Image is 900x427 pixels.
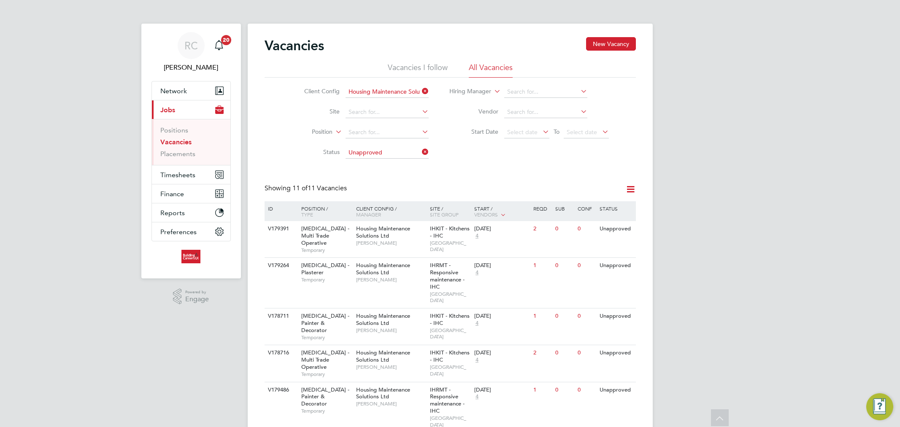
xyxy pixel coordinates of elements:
a: 20 [211,32,227,59]
div: 0 [576,258,597,273]
span: [PERSON_NAME] [356,327,426,334]
div: [DATE] [474,349,529,357]
span: Vendors [474,211,498,218]
label: Start Date [450,128,498,135]
div: 1 [531,308,553,324]
input: Search for... [504,86,587,98]
input: Search for... [346,86,429,98]
span: Timesheets [160,171,195,179]
span: IHKIT - Kitchens - IHC [430,312,470,327]
span: 4 [474,320,480,327]
div: 0 [553,221,575,237]
span: Temporary [301,408,352,414]
span: Temporary [301,371,352,378]
span: Jobs [160,106,175,114]
span: IHRMT - Responsive maintenance - IHC [430,386,465,415]
label: Hiring Manager [443,87,491,96]
h2: Vacancies [265,37,324,54]
span: [GEOGRAPHIC_DATA] [430,291,470,304]
div: V178716 [266,345,295,361]
input: Search for... [504,106,587,118]
span: [GEOGRAPHIC_DATA] [430,364,470,377]
div: 2 [531,221,553,237]
input: Select one [346,147,429,159]
div: 0 [576,221,597,237]
span: 4 [474,357,480,364]
span: Select date [507,128,538,136]
span: Housing Maintenance Solutions Ltd [356,386,410,400]
label: Status [291,148,340,156]
div: [DATE] [474,313,529,320]
div: 0 [576,345,597,361]
label: Site [291,108,340,115]
span: Powered by [185,289,209,296]
div: Reqd [531,201,553,216]
a: Vacancies [160,138,192,146]
div: Position / [295,201,354,222]
span: Housing Maintenance Solutions Ltd [356,262,410,276]
span: [PERSON_NAME] [356,240,426,246]
div: Unapproved [597,382,634,398]
div: 0 [576,308,597,324]
div: 0 [576,382,597,398]
div: 2 [531,345,553,361]
a: Go to home page [151,250,231,263]
span: 20 [221,35,231,45]
span: RC [184,40,198,51]
input: Search for... [346,106,429,118]
span: 4 [474,269,480,276]
a: Placements [160,150,195,158]
a: Positions [160,126,188,134]
div: 0 [553,345,575,361]
div: 1 [531,258,553,273]
span: [MEDICAL_DATA] - Painter & Decorator [301,386,349,408]
button: Jobs [152,100,230,119]
button: New Vacancy [586,37,636,51]
span: IHKIT - Kitchens - IHC [430,349,470,363]
label: Position [284,128,332,136]
div: V179264 [266,258,295,273]
span: [PERSON_NAME] [356,276,426,283]
div: 1 [531,382,553,398]
span: [MEDICAL_DATA] - Multi Trade Operative [301,225,349,246]
span: [MEDICAL_DATA] - Multi Trade Operative [301,349,349,370]
div: Jobs [152,119,230,165]
li: All Vacancies [469,62,513,78]
span: Housing Maintenance Solutions Ltd [356,312,410,327]
span: Manager [356,211,381,218]
button: Engage Resource Center [866,393,893,420]
div: Status [597,201,634,216]
div: Unapproved [597,308,634,324]
span: IHRMT - Responsive maintenance - IHC [430,262,465,290]
button: Reports [152,203,230,222]
a: Powered byEngage [173,289,209,305]
input: Search for... [346,127,429,138]
div: ID [266,201,295,216]
div: 0 [553,308,575,324]
span: Housing Maintenance Solutions Ltd [356,225,410,239]
div: V179391 [266,221,295,237]
div: Client Config / [354,201,428,222]
div: [DATE] [474,225,529,232]
span: 11 of [292,184,308,192]
span: [MEDICAL_DATA] - Painter & Decorator [301,312,349,334]
span: [GEOGRAPHIC_DATA] [430,240,470,253]
span: IHKIT - Kitchens - IHC [430,225,470,239]
button: Network [152,81,230,100]
span: [PERSON_NAME] [356,400,426,407]
span: Site Group [430,211,459,218]
span: Rhys Cook [151,62,231,73]
button: Timesheets [152,165,230,184]
li: Vacancies I follow [388,62,448,78]
div: Showing [265,184,349,193]
span: 11 Vacancies [292,184,347,192]
span: [MEDICAL_DATA] - Plasterer [301,262,349,276]
button: Finance [152,184,230,203]
img: buildingcareersuk-logo-retina.png [181,250,200,263]
div: Unapproved [597,345,634,361]
span: Preferences [160,228,197,236]
div: Conf [576,201,597,216]
div: Sub [553,201,575,216]
div: Unapproved [597,221,634,237]
a: RC[PERSON_NAME] [151,32,231,73]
